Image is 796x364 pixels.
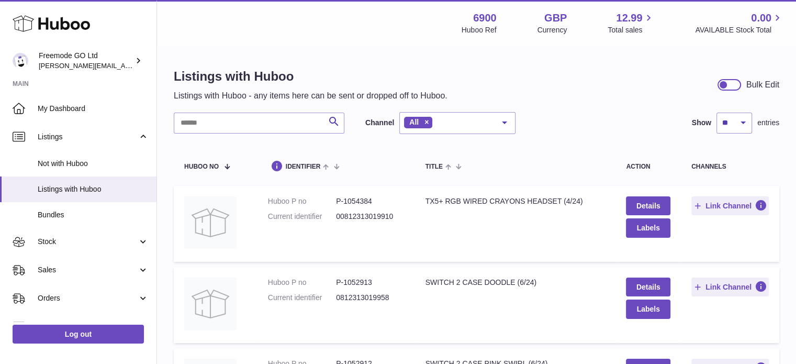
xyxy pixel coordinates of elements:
div: channels [691,163,769,170]
img: lenka.smikniarova@gioteck.com [13,53,28,69]
span: Link Channel [705,201,752,211]
span: identifier [286,163,321,170]
div: Bulk Edit [746,79,779,91]
strong: GBP [544,11,567,25]
div: Currency [537,25,567,35]
img: TX5+ RGB WIRED CRAYONS HEADSET (4/24) [184,196,237,249]
h1: Listings with Huboo [174,68,447,85]
span: Sales [38,265,138,275]
img: SWITCH 2 CASE DOODLE (6/24) [184,278,237,330]
span: Link Channel [705,282,752,292]
strong: 6900 [473,11,497,25]
dt: Current identifier [268,293,336,303]
a: 0.00 AVAILABLE Stock Total [695,11,783,35]
dt: Current identifier [268,212,336,222]
dd: 00812313019910 [336,212,404,222]
dt: Huboo P no [268,278,336,288]
span: My Dashboard [38,104,149,114]
label: Show [692,118,711,128]
span: AVAILABLE Stock Total [695,25,783,35]
span: Bundles [38,210,149,220]
span: 12.99 [616,11,642,25]
label: Channel [365,118,394,128]
span: [PERSON_NAME][EMAIL_ADDRESS][DOMAIN_NAME] [39,61,210,70]
span: Listings with Huboo [38,184,149,194]
dd: P-1052913 [336,278,404,288]
span: Listings [38,132,138,142]
span: Orders [38,293,138,303]
span: Not with Huboo [38,159,149,169]
span: All [409,118,419,126]
span: Huboo no [184,163,219,170]
span: Usage [38,322,149,332]
div: SWITCH 2 CASE DOODLE (6/24) [425,278,606,288]
span: Total sales [608,25,654,35]
dd: 0812313019958 [336,293,404,303]
button: Labels [626,300,670,318]
a: Log out [13,325,144,344]
button: Link Channel [691,278,769,296]
dd: P-1054384 [336,196,404,206]
span: 0.00 [751,11,771,25]
div: Freemode GO Ltd [39,51,133,71]
span: title [425,163,443,170]
a: Details [626,196,670,215]
button: Link Channel [691,196,769,215]
a: Details [626,278,670,296]
a: 12.99 Total sales [608,11,654,35]
p: Listings with Huboo - any items here can be sent or dropped off to Huboo. [174,90,447,102]
button: Labels [626,218,670,237]
div: action [626,163,670,170]
span: Stock [38,237,138,247]
div: Huboo Ref [462,25,497,35]
span: entries [757,118,779,128]
div: TX5+ RGB WIRED CRAYONS HEADSET (4/24) [425,196,606,206]
dt: Huboo P no [268,196,336,206]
